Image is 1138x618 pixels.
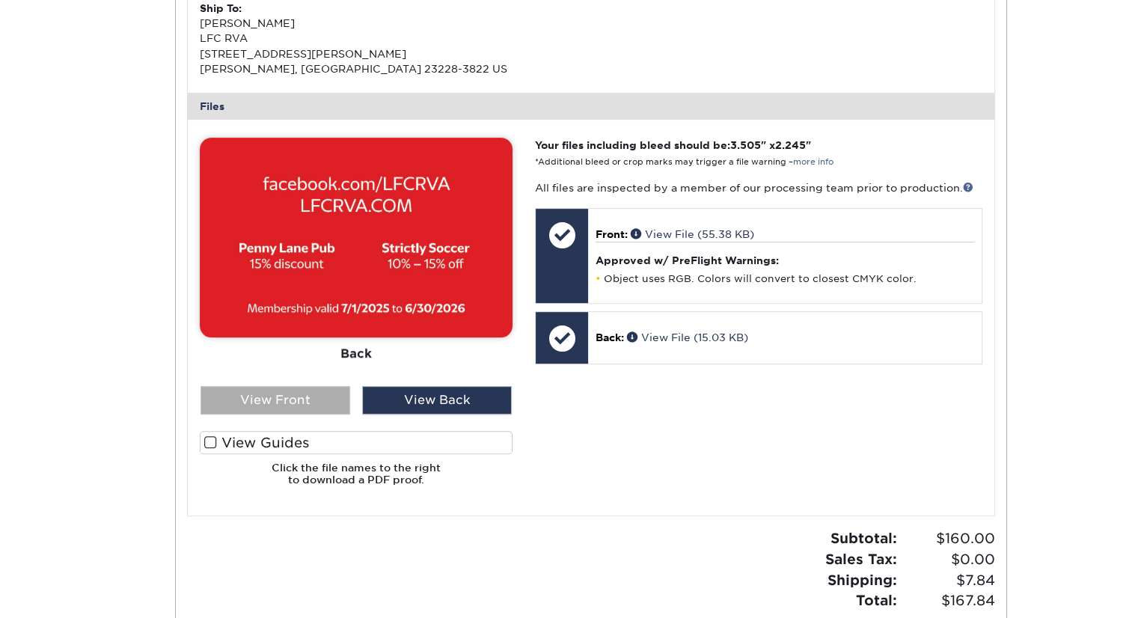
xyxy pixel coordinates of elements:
[902,590,995,611] span: $167.84
[825,551,897,567] strong: Sales Tax:
[535,139,811,151] strong: Your files including bleed should be: " x "
[856,592,897,608] strong: Total:
[596,331,624,343] span: Back:
[201,386,350,414] div: View Front
[535,157,833,167] small: *Additional bleed or crop marks may trigger a file warning –
[902,549,995,570] span: $0.00
[200,2,242,14] strong: Ship To:
[828,572,897,588] strong: Shipping:
[793,157,833,167] a: more info
[730,139,761,151] span: 3.505
[188,93,994,120] div: Files
[830,530,897,546] strong: Subtotal:
[902,570,995,591] span: $7.84
[596,254,973,266] h4: Approved w/ PreFlight Warnings:
[596,228,628,240] span: Front:
[535,180,982,195] p: All files are inspected by a member of our processing team prior to production.
[775,139,806,151] span: 2.245
[200,338,513,371] div: Back
[200,462,513,498] h6: Click the file names to the right to download a PDF proof.
[902,528,995,549] span: $160.00
[362,386,512,414] div: View Back
[596,272,973,285] li: Object uses RGB. Colors will convert to closest CMYK color.
[631,228,754,240] a: View File (55.38 KB)
[200,1,591,77] div: [PERSON_NAME] LFC RVA [STREET_ADDRESS][PERSON_NAME] [PERSON_NAME], [GEOGRAPHIC_DATA] 23228-3822 US
[627,331,748,343] a: View File (15.03 KB)
[200,431,513,454] label: View Guides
